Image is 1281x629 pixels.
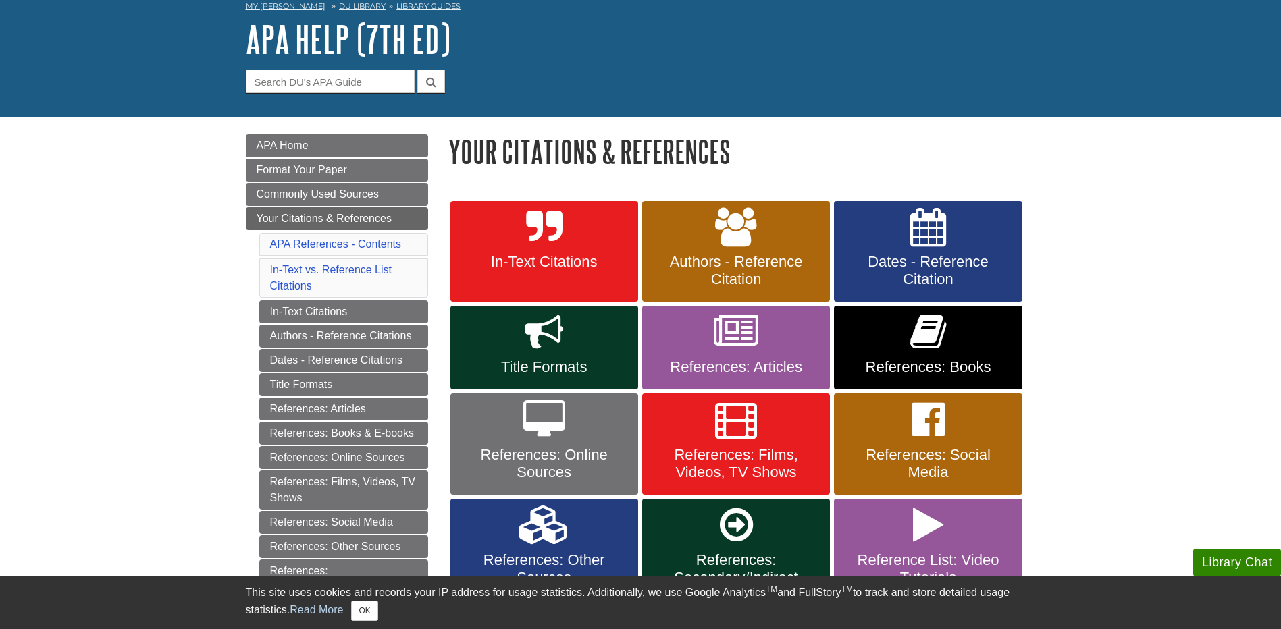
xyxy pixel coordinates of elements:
span: References: Articles [652,358,820,376]
a: References: Social Media [834,393,1022,495]
a: Title Formats [450,306,638,389]
a: References: Articles [259,398,428,420]
span: References: Other Sources [461,551,628,586]
a: In-Text vs. Reference List Citations [270,264,392,292]
span: References: Online Sources [461,446,628,481]
span: Dates - Reference Citation [844,253,1012,288]
a: References: Articles [642,306,830,389]
a: Reference List: Video Tutorials [834,499,1022,618]
a: References: Films, Videos, TV Shows [642,393,830,495]
a: Authors - Reference Citations [259,325,428,348]
a: References: Books & E-books [259,422,428,445]
a: My [PERSON_NAME] [246,1,325,12]
a: Read More [290,604,343,616]
span: Reference List: Video Tutorials [844,551,1012,586]
sup: TM [766,584,777,594]
a: In-Text Citations [450,201,638,302]
span: Format Your Paper [257,164,347,175]
a: APA Home [246,134,428,157]
button: Library Chat [1193,549,1281,576]
a: References: Other Sources [450,499,638,618]
span: APA Home [257,140,309,151]
a: Library Guides [396,1,461,11]
button: Close [351,601,377,621]
a: References: Films, Videos, TV Shows [259,470,428,510]
a: References: Other Sources [259,535,428,558]
a: References: Secondary/Indirect Sources [259,559,428,599]
a: References: Online Sources [259,446,428,469]
a: References: Secondary/Indirect Sources [642,499,830,618]
span: References: Books [844,358,1012,376]
span: In-Text Citations [461,253,628,271]
a: References: Online Sources [450,393,638,495]
span: References: Social Media [844,446,1012,481]
span: Authors - Reference Citation [652,253,820,288]
a: Your Citations & References [246,207,428,230]
a: In-Text Citations [259,300,428,323]
a: Authors - Reference Citation [642,201,830,302]
span: Your Citations & References [257,213,392,224]
a: APA Help (7th Ed) [246,18,450,60]
input: Search DU's APA Guide [246,70,415,93]
a: Format Your Paper [246,159,428,182]
a: Commonly Used Sources [246,183,428,206]
a: APA References - Contents [270,238,401,250]
a: Title Formats [259,373,428,396]
div: This site uses cookies and records your IP address for usage statistics. Additionally, we use Goo... [246,584,1036,621]
span: References: Secondary/Indirect Sources [652,551,820,604]
a: References: Books [834,306,1022,389]
a: DU Library [339,1,386,11]
h1: Your Citations & References [448,134,1036,169]
a: Dates - Reference Citations [259,349,428,372]
a: References: Social Media [259,511,428,534]
span: Commonly Used Sources [257,188,379,200]
span: References: Films, Videos, TV Shows [652,446,820,481]
sup: TM [841,584,853,594]
span: Title Formats [461,358,628,376]
a: Dates - Reference Citation [834,201,1022,302]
